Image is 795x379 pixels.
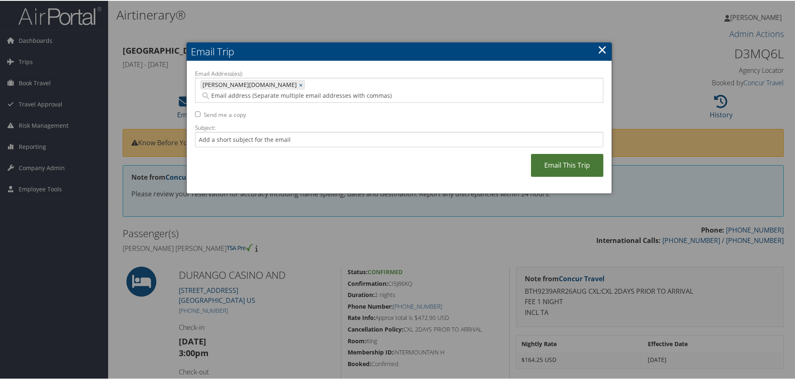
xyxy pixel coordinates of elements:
h2: Email Trip [187,42,612,60]
label: Send me a copy [204,110,246,118]
a: Email This Trip [531,153,603,176]
a: × [597,40,607,57]
span: [PERSON_NAME][DOMAIN_NAME] [201,80,297,88]
input: Add a short subject for the email [195,131,603,146]
label: Email Address(es): [195,69,603,77]
a: × [299,80,304,88]
label: Subject: [195,123,603,131]
input: Email address (Separate multiple email addresses with commas) [200,91,501,99]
